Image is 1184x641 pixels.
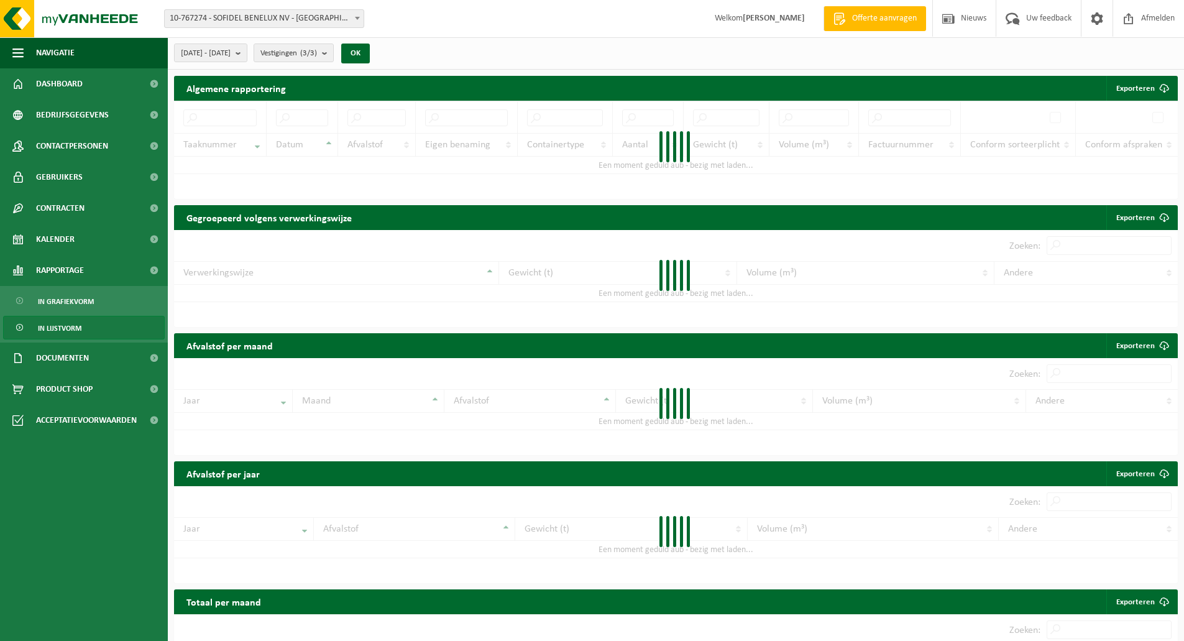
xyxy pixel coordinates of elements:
span: Documenten [36,343,89,374]
span: In lijstvorm [38,316,81,340]
span: Dashboard [36,68,83,99]
span: Product Shop [36,374,93,405]
span: Offerte aanvragen [849,12,920,25]
count: (3/3) [300,49,317,57]
span: Bedrijfsgegevens [36,99,109,131]
a: Offerte aanvragen [824,6,926,31]
span: Rapportage [36,255,84,286]
a: In lijstvorm [3,316,165,339]
h2: Afvalstof per maand [174,333,285,357]
span: In grafiekvorm [38,290,94,313]
a: Exporteren [1106,461,1177,486]
span: Gebruikers [36,162,83,193]
a: Exporteren [1106,205,1177,230]
button: OK [341,44,370,63]
span: Acceptatievoorwaarden [36,405,137,436]
h2: Afvalstof per jaar [174,461,272,486]
button: Vestigingen(3/3) [254,44,334,62]
h2: Gegroepeerd volgens verwerkingswijze [174,205,364,229]
h2: Totaal per maand [174,589,273,614]
span: [DATE] - [DATE] [181,44,231,63]
button: [DATE] - [DATE] [174,44,247,62]
span: 10-767274 - SOFIDEL BENELUX NV - DUFFEL [164,9,364,28]
span: Contactpersonen [36,131,108,162]
strong: [PERSON_NAME] [743,14,805,23]
span: Vestigingen [260,44,317,63]
button: Exporteren [1106,76,1177,101]
span: Kalender [36,224,75,255]
a: In grafiekvorm [3,289,165,313]
span: Navigatie [36,37,75,68]
a: Exporteren [1106,589,1177,614]
span: 10-767274 - SOFIDEL BENELUX NV - DUFFEL [165,10,364,27]
h2: Algemene rapportering [174,76,298,101]
span: Contracten [36,193,85,224]
a: Exporteren [1106,333,1177,358]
